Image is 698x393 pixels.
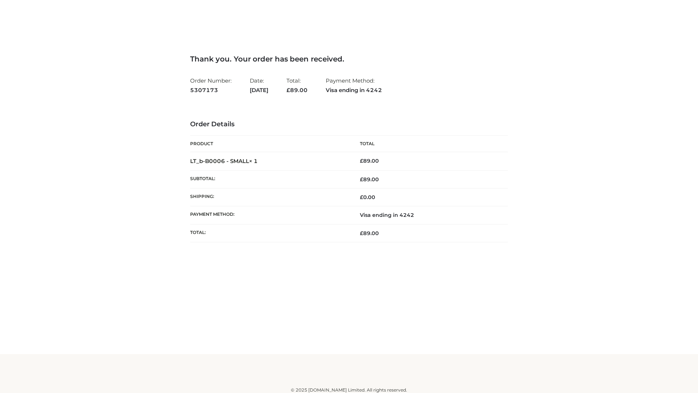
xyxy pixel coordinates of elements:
th: Product [190,136,349,152]
span: 89.00 [360,230,379,237]
h3: Thank you. Your order has been received. [190,55,508,63]
span: £ [360,230,363,237]
td: Visa ending in 4242 [349,206,508,224]
th: Shipping: [190,188,349,206]
strong: × 1 [249,158,258,164]
strong: 5307173 [190,86,232,95]
span: 89.00 [286,87,308,94]
strong: Visa ending in 4242 [326,86,382,95]
li: Date: [250,74,268,96]
bdi: 89.00 [360,158,379,164]
li: Payment Method: [326,74,382,96]
th: Total [349,136,508,152]
th: Total: [190,224,349,242]
strong: [DATE] [250,86,268,95]
li: Order Number: [190,74,232,96]
span: £ [360,194,363,201]
li: Total: [286,74,308,96]
strong: LT_b-B0006 - SMALL [190,158,258,164]
span: £ [286,87,290,94]
span: 89.00 [360,176,379,183]
span: £ [360,158,363,164]
th: Subtotal: [190,170,349,188]
h3: Order Details [190,120,508,128]
th: Payment method: [190,206,349,224]
bdi: 0.00 [360,194,375,201]
span: £ [360,176,363,183]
